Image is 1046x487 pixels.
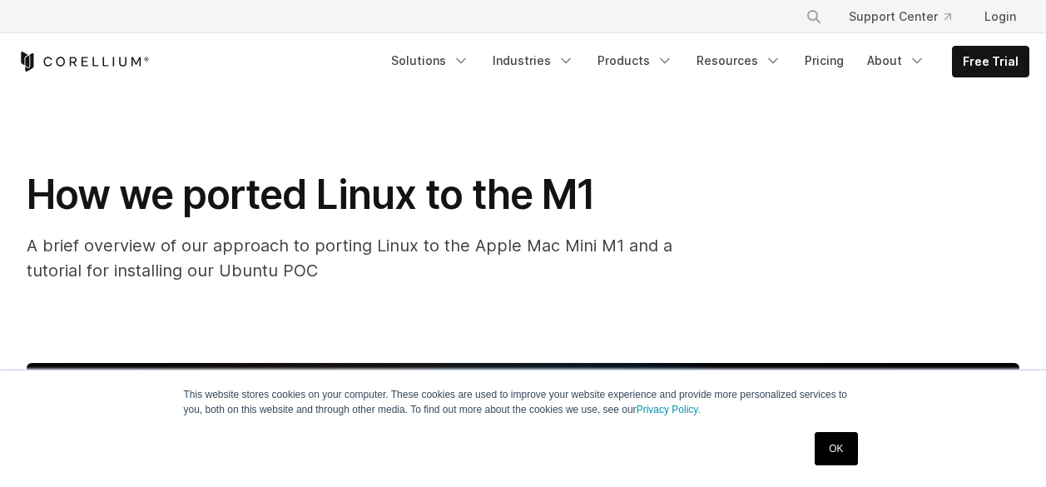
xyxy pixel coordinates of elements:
a: Login [971,2,1029,32]
a: OK [815,432,857,465]
div: Navigation Menu [786,2,1029,32]
a: Resources [687,46,791,76]
a: Industries [483,46,584,76]
a: Free Trial [953,47,1029,77]
a: Support Center [835,2,964,32]
a: About [857,46,935,76]
a: Products [587,46,683,76]
div: Navigation Menu [381,46,1029,77]
a: Pricing [795,46,854,76]
a: Corellium Home [17,52,150,72]
a: Privacy Policy. [637,404,701,415]
a: Solutions [381,46,479,76]
span: How we ported Linux to the M1 [27,170,595,219]
span: A brief overview of our approach to porting Linux to the Apple Mac Mini M1 and a tutorial for ins... [27,236,672,281]
button: Search [799,2,829,32]
p: This website stores cookies on your computer. These cookies are used to improve your website expe... [184,387,863,417]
